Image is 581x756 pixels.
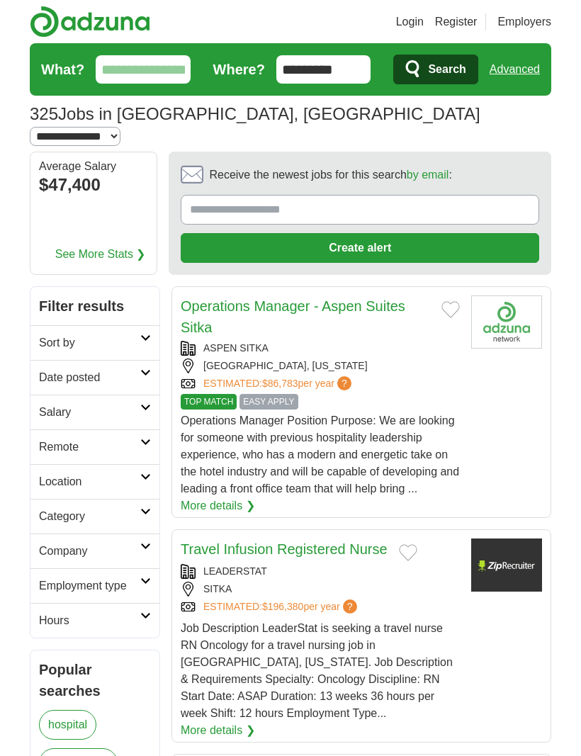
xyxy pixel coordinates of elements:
[203,376,354,391] a: ESTIMATED:$86,783per year?
[181,541,388,557] a: Travel Infusion Registered Nurse
[39,172,148,198] div: $47,400
[497,13,551,30] a: Employers
[30,464,159,499] a: Location
[41,59,84,80] label: What?
[471,295,542,349] img: Company logo
[407,169,449,181] a: by email
[203,599,360,614] a: ESTIMATED:$196,380per year?
[262,378,298,389] span: $86,783
[209,167,451,184] span: Receive the newest jobs for this search :
[30,395,159,429] a: Salary
[39,369,140,386] h2: Date posted
[39,161,148,172] div: Average Salary
[30,360,159,395] a: Date posted
[30,603,159,638] a: Hours
[181,341,460,356] div: ASPEN SITKA
[39,659,151,701] h2: Popular searches
[181,497,255,514] a: More details ❯
[39,508,140,525] h2: Category
[435,13,478,30] a: Register
[30,6,150,38] img: Adzuna logo
[39,612,140,629] h2: Hours
[181,233,539,263] button: Create alert
[396,13,424,30] a: Login
[181,414,459,495] span: Operations Manager Position Purpose: We are looking for someone with previous hospitality leaders...
[428,55,466,84] span: Search
[39,334,140,351] h2: Sort by
[30,101,58,127] span: 325
[181,394,237,410] span: TOP MATCH
[262,601,303,612] span: $196,380
[399,544,417,561] button: Add to favorite jobs
[39,473,140,490] h2: Location
[343,599,357,614] span: ?
[39,439,140,456] h2: Remote
[213,59,265,80] label: Where?
[239,394,298,410] span: EASY APPLY
[181,582,460,597] div: SITKA
[337,376,351,390] span: ?
[181,564,460,579] div: LEADERSTAT
[30,325,159,360] a: Sort by
[181,622,453,719] span: Job Description LeaderStat is seeking a travel nurse RN Oncology for a travel nursing job in [GEO...
[181,722,255,739] a: More details ❯
[39,543,140,560] h2: Company
[39,577,140,594] h2: Employment type
[30,499,159,534] a: Category
[30,534,159,568] a: Company
[39,404,140,421] h2: Salary
[55,246,146,263] a: See More Stats ❯
[471,538,542,592] img: Company logo
[490,55,540,84] a: Advanced
[39,710,96,740] a: hospital
[441,301,460,318] button: Add to favorite jobs
[30,568,159,603] a: Employment type
[30,104,480,123] h1: Jobs in [GEOGRAPHIC_DATA], [GEOGRAPHIC_DATA]
[181,298,405,335] a: Operations Manager - Aspen Suites Sitka
[30,429,159,464] a: Remote
[181,359,460,373] div: [GEOGRAPHIC_DATA], [US_STATE]
[393,55,478,84] button: Search
[30,287,159,325] h2: Filter results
